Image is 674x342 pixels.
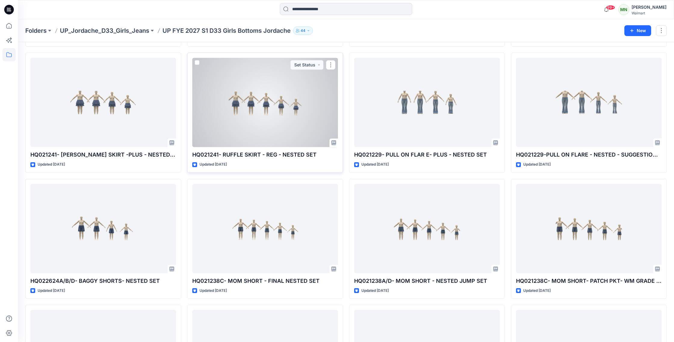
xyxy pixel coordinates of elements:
[30,277,176,285] p: HQ022624A/B/D- BAGGY SHORTS- NESTED SET
[523,161,551,168] p: Updated [DATE]
[606,5,615,10] span: 99+
[354,151,500,159] p: HQ021229- PULL ON FLAR E- PLUS - NESTED SET
[624,25,651,36] button: New
[632,4,666,11] div: [PERSON_NAME]
[30,58,176,147] a: HQ021241- RIFFLE SKIRT -PLUS - NESTED SET
[199,288,227,294] p: Updated [DATE]
[361,161,389,168] p: Updated [DATE]
[30,151,176,159] p: HQ021241- [PERSON_NAME] SKIRT -PLUS - NESTED SET
[354,184,500,273] a: HQ021238A/D- MOM SHORT - NESTED JUMP SET
[162,26,291,35] p: UP FYE 2027 S1 D33 Girls Bottoms Jordache
[25,26,47,35] a: Folders
[523,288,551,294] p: Updated [DATE]
[516,277,662,285] p: HQ021238C- MOM SHORT- PATCH PKT- WM GRADE NEST
[632,11,666,15] div: Walmart
[199,161,227,168] p: Updated [DATE]
[293,26,313,35] button: 44
[192,151,338,159] p: HQ021241- RUFFLE SKIRT - REG - NESTED SET
[354,277,500,285] p: HQ021238A/D- MOM SHORT - NESTED JUMP SET
[38,161,65,168] p: Updated [DATE]
[192,184,338,273] a: HQ021238C- MOM SHORT - FINAL NESTED SET
[618,4,629,15] div: MN
[192,277,338,285] p: HQ021238C- MOM SHORT - FINAL NESTED SET
[38,288,65,294] p: Updated [DATE]
[60,26,149,35] a: UP_Jordache_D33_Girls_Jeans
[301,27,305,34] p: 44
[361,288,389,294] p: Updated [DATE]
[30,184,176,273] a: HQ022624A/B/D- BAGGY SHORTS- NESTED SET
[516,151,662,159] p: HQ021229-PULL ON FLARE - NESTED - SUGGESTION GRADE
[516,58,662,147] a: HQ021229-PULL ON FLARE - NESTED - SUGGESTION GRADE
[516,184,662,273] a: HQ021238C- MOM SHORT- PATCH PKT- WM GRADE NEST
[354,58,500,147] a: HQ021229- PULL ON FLAR E- PLUS - NESTED SET
[192,58,338,147] a: HQ021241- RUFFLE SKIRT - REG - NESTED SET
